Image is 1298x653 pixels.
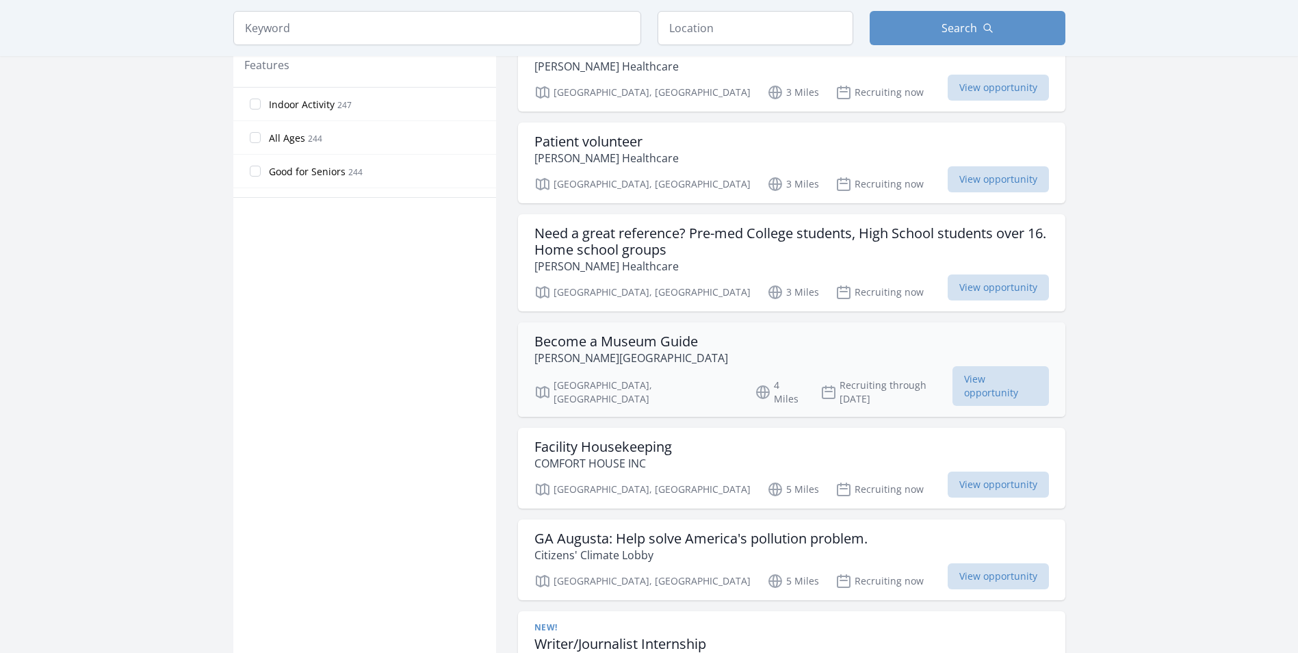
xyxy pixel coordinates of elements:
[534,350,728,366] p: [PERSON_NAME][GEOGRAPHIC_DATA]
[518,428,1065,509] a: Facility Housekeeping COMFORT HOUSE INC [GEOGRAPHIC_DATA], [GEOGRAPHIC_DATA] 5 Miles Recruiting n...
[948,166,1049,192] span: View opportunity
[518,322,1065,417] a: Become a Museum Guide [PERSON_NAME][GEOGRAPHIC_DATA] [GEOGRAPHIC_DATA], [GEOGRAPHIC_DATA] 4 Miles...
[534,150,679,166] p: [PERSON_NAME] Healthcare
[948,274,1049,300] span: View opportunity
[835,481,924,498] p: Recruiting now
[269,131,305,145] span: All Ages
[308,133,322,144] span: 244
[534,333,728,350] h3: Become a Museum Guide
[952,366,1049,406] span: View opportunity
[534,84,751,101] p: [GEOGRAPHIC_DATA], [GEOGRAPHIC_DATA]
[250,166,261,177] input: Good for Seniors 244
[534,622,558,633] span: New!
[942,20,977,36] span: Search
[835,176,924,192] p: Recruiting now
[534,439,672,455] h3: Facility Housekeeping
[534,573,751,589] p: [GEOGRAPHIC_DATA], [GEOGRAPHIC_DATA]
[534,176,751,192] p: [GEOGRAPHIC_DATA], [GEOGRAPHIC_DATA]
[534,258,1049,274] p: [PERSON_NAME] Healthcare
[767,176,819,192] p: 3 Miles
[948,563,1049,589] span: View opportunity
[835,84,924,101] p: Recruiting now
[767,284,819,300] p: 3 Miles
[534,225,1049,258] h3: Need a great reference? Pre-med College students, High School students over 16. Home school groups
[658,11,853,45] input: Location
[534,481,751,498] p: [GEOGRAPHIC_DATA], [GEOGRAPHIC_DATA]
[755,379,804,406] p: 4 Miles
[233,11,641,45] input: Keyword
[250,132,261,143] input: All Ages 244
[518,31,1065,112] a: Patient volunteer [PERSON_NAME] Healthcare [GEOGRAPHIC_DATA], [GEOGRAPHIC_DATA] 3 Miles Recruitin...
[820,379,952,406] p: Recruiting through [DATE]
[518,520,1065,600] a: GA Augusta: Help solve America's pollution problem. Citizens' Climate Lobby [GEOGRAPHIC_DATA], [G...
[348,166,363,178] span: 244
[269,98,335,112] span: Indoor Activity
[534,455,672,472] p: COMFORT HOUSE INC
[518,214,1065,311] a: Need a great reference? Pre-med College students, High School students over 16. Home school group...
[948,75,1049,101] span: View opportunity
[244,57,289,73] legend: Features
[948,472,1049,498] span: View opportunity
[269,165,346,179] span: Good for Seniors
[518,123,1065,203] a: Patient volunteer [PERSON_NAME] Healthcare [GEOGRAPHIC_DATA], [GEOGRAPHIC_DATA] 3 Miles Recruitin...
[767,481,819,498] p: 5 Miles
[534,379,739,406] p: [GEOGRAPHIC_DATA], [GEOGRAPHIC_DATA]
[250,99,261,110] input: Indoor Activity 247
[534,284,751,300] p: [GEOGRAPHIC_DATA], [GEOGRAPHIC_DATA]
[534,636,706,652] h3: Writer/Journalist Internship
[534,530,868,547] h3: GA Augusta: Help solve America's pollution problem.
[870,11,1065,45] button: Search
[767,573,819,589] p: 5 Miles
[835,573,924,589] p: Recruiting now
[534,547,868,563] p: Citizens' Climate Lobby
[534,133,679,150] h3: Patient volunteer
[337,99,352,111] span: 247
[767,84,819,101] p: 3 Miles
[534,58,679,75] p: [PERSON_NAME] Healthcare
[835,284,924,300] p: Recruiting now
